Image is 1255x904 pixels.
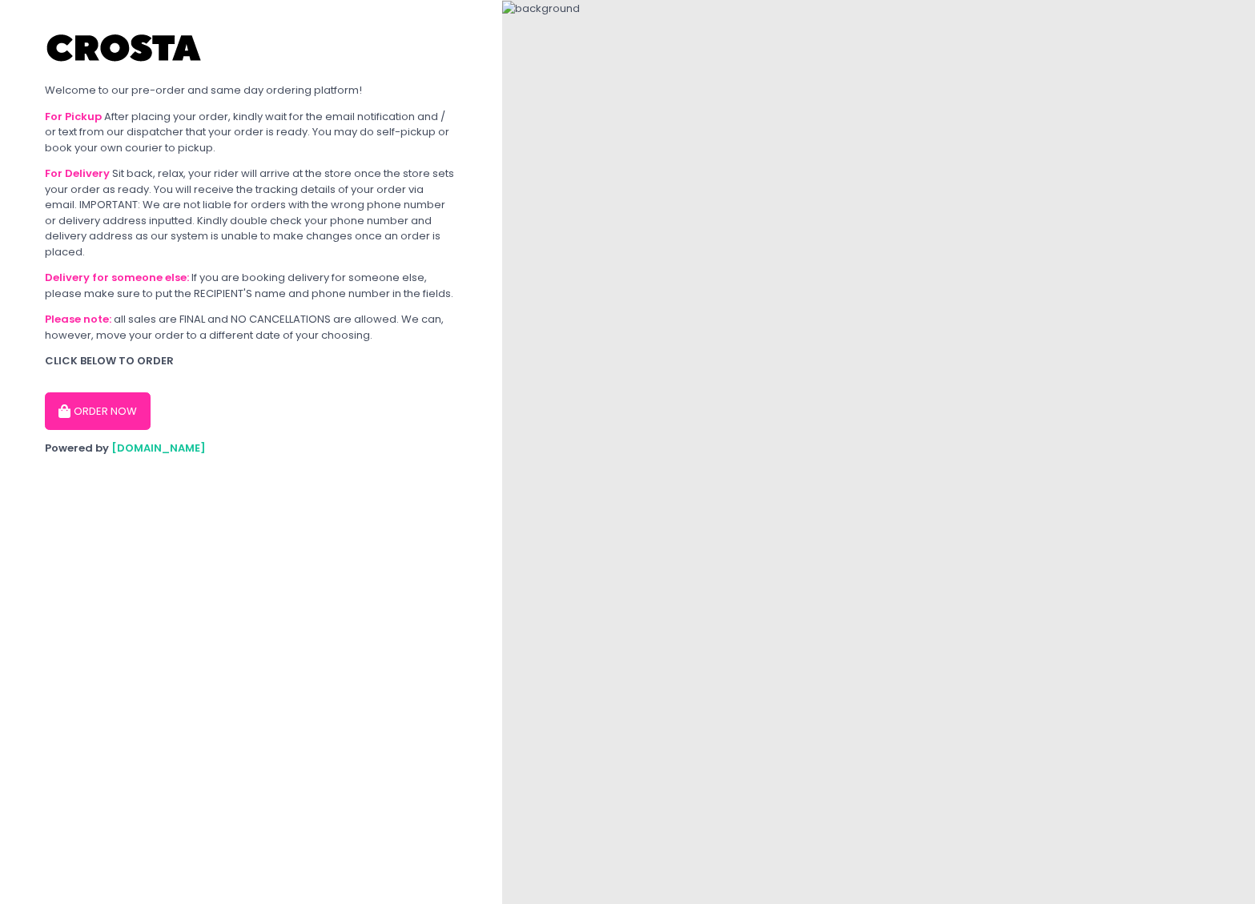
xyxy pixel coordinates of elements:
[502,1,580,17] img: background
[45,24,205,72] img: Crosta Pizzeria
[45,109,457,156] div: After placing your order, kindly wait for the email notification and / or text from our dispatche...
[45,82,457,98] div: Welcome to our pre-order and same day ordering platform!
[45,270,457,301] div: If you are booking delivery for someone else, please make sure to put the RECIPIENT'S name and ph...
[45,311,457,343] div: all sales are FINAL and NO CANCELLATIONS are allowed. We can, however, move your order to a diffe...
[45,392,151,431] button: ORDER NOW
[45,353,457,369] div: CLICK BELOW TO ORDER
[45,166,110,181] b: For Delivery
[45,166,457,259] div: Sit back, relax, your rider will arrive at the store once the store sets your order as ready. You...
[45,270,189,285] b: Delivery for someone else:
[45,311,111,327] b: Please note:
[111,440,206,456] a: [DOMAIN_NAME]
[45,440,457,456] div: Powered by
[45,109,102,124] b: For Pickup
